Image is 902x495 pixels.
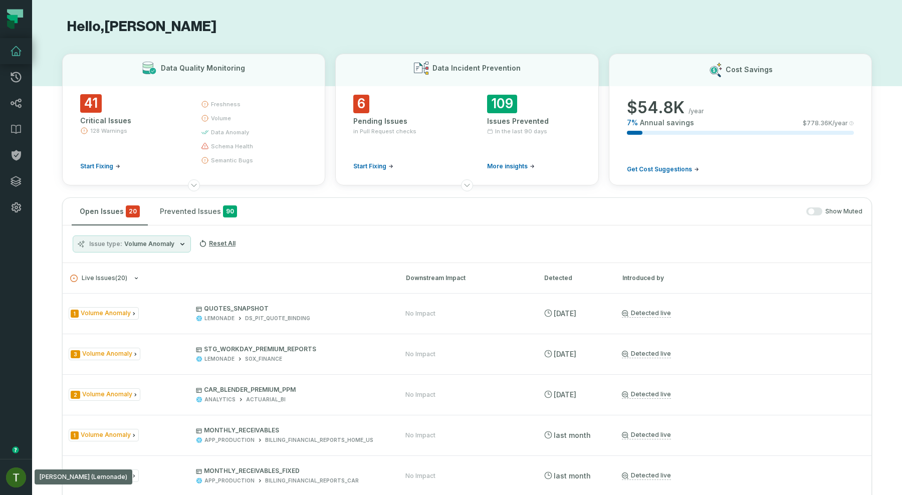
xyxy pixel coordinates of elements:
div: Introduced by [622,274,864,283]
span: 7 % [627,118,638,128]
div: [PERSON_NAME] (Lemonade) [35,469,132,484]
div: LEMONADE [204,315,235,322]
div: Detected [544,274,604,283]
span: in Pull Request checks [353,127,416,135]
span: semantic bugs [211,156,253,164]
div: No Impact [405,472,435,480]
div: SOX_FINANCE [245,355,282,363]
div: Pending Issues [353,116,447,126]
span: 90 [223,205,237,217]
span: $ 54.8K [627,98,685,118]
p: STG_WORKDAY_PREMIUM_REPORTS [196,345,387,353]
button: Data Quality Monitoring41Critical Issues128 WarningsStart Fixingfreshnessvolumedata anomalyschema... [62,54,325,185]
button: Reset All [195,235,240,252]
span: 109 [487,95,517,113]
h1: Hello, [PERSON_NAME] [62,18,872,36]
span: schema health [211,142,253,150]
div: Issues Prevented [487,116,581,126]
relative-time: Aug 3, 2025, 11:53 PM GMT+3 [554,471,591,480]
p: CAR_BLENDER_PREMIUM_PPM [196,386,387,394]
a: Detected live [622,390,671,399]
button: Cost Savings$54.8K/year7%Annual savings$778.36K/yearGet Cost Suggestions [609,54,872,185]
div: APP_PRODUCTION [204,436,255,444]
a: Start Fixing [353,162,393,170]
span: freshness [211,100,241,108]
span: In the last 90 days [495,127,547,135]
span: volume [211,114,231,122]
span: More insights [487,162,528,170]
div: No Impact [405,391,435,399]
span: Severity [71,391,80,399]
span: Issue Type [69,307,139,320]
span: Start Fixing [353,162,386,170]
span: /year [689,107,704,115]
div: No Impact [405,350,435,358]
span: 6 [353,95,369,113]
div: No Impact [405,431,435,439]
span: Severity [71,310,79,318]
div: Downstream Impact [406,274,526,283]
span: Issue Type [69,429,139,441]
div: DS_PIT_QUOTE_BINDING [245,315,310,322]
relative-time: Aug 7, 2025, 10:53 PM GMT+3 [554,350,576,358]
div: LEMONADE [204,355,235,363]
span: Live Issues ( 20 ) [70,275,127,282]
div: Show Muted [249,207,862,216]
a: Get Cost Suggestions [627,165,699,173]
span: 41 [80,94,102,113]
a: Detected live [622,431,671,439]
a: Detected live [622,471,671,480]
div: Critical Issues [80,116,183,126]
span: data anomaly [211,128,249,136]
button: Data Incident Prevention6Pending Issuesin Pull Request checksStart Fixing109Issues PreventedIn th... [335,54,598,185]
span: Get Cost Suggestions [627,165,692,173]
button: Issue typeVolume Anomaly [73,235,191,253]
a: Detected live [622,309,671,318]
span: Issue type [89,240,122,248]
img: avatar of Tomer Galun [6,467,26,487]
div: BILLING_FINANCIAL_REPORTS_HOME_US [265,436,373,444]
div: No Impact [405,310,435,318]
span: Severity [71,431,79,439]
button: Open Issues [72,198,148,225]
div: ANALYTICS [204,396,236,403]
span: $ 778.36K /year [803,119,848,127]
relative-time: Aug 13, 2025, 10:22 AM GMT+3 [554,309,576,318]
p: MONTHLY_RECEIVABLES [196,426,387,434]
div: APP_PRODUCTION [204,477,255,484]
p: QUOTES_SNAPSHOT [196,305,387,313]
button: Live Issues(20) [70,275,388,282]
h3: Cost Savings [726,65,773,75]
span: Annual savings [640,118,694,128]
span: Issue Type [69,348,140,360]
span: Volume Anomaly [124,240,174,248]
span: Start Fixing [80,162,113,170]
div: BILLING_FINANCIAL_REPORTS_CAR [265,477,359,484]
span: Issue Type [69,388,140,401]
relative-time: Aug 3, 2025, 11:53 PM GMT+3 [554,431,591,439]
span: Severity [71,350,80,358]
a: More insights [487,162,535,170]
span: critical issues and errors combined [126,205,140,217]
button: Prevented Issues [152,198,245,225]
h3: Data Incident Prevention [432,63,521,73]
span: 128 Warnings [90,127,127,135]
p: MONTHLY_RECEIVABLES_FIXED [196,467,387,475]
h3: Data Quality Monitoring [161,63,245,73]
a: Detected live [622,350,671,358]
a: Start Fixing [80,162,120,170]
div: Tooltip anchor [11,445,20,454]
relative-time: Aug 7, 2025, 8:08 AM GMT+3 [554,390,576,399]
div: ACTUARIAL_BI [246,396,286,403]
